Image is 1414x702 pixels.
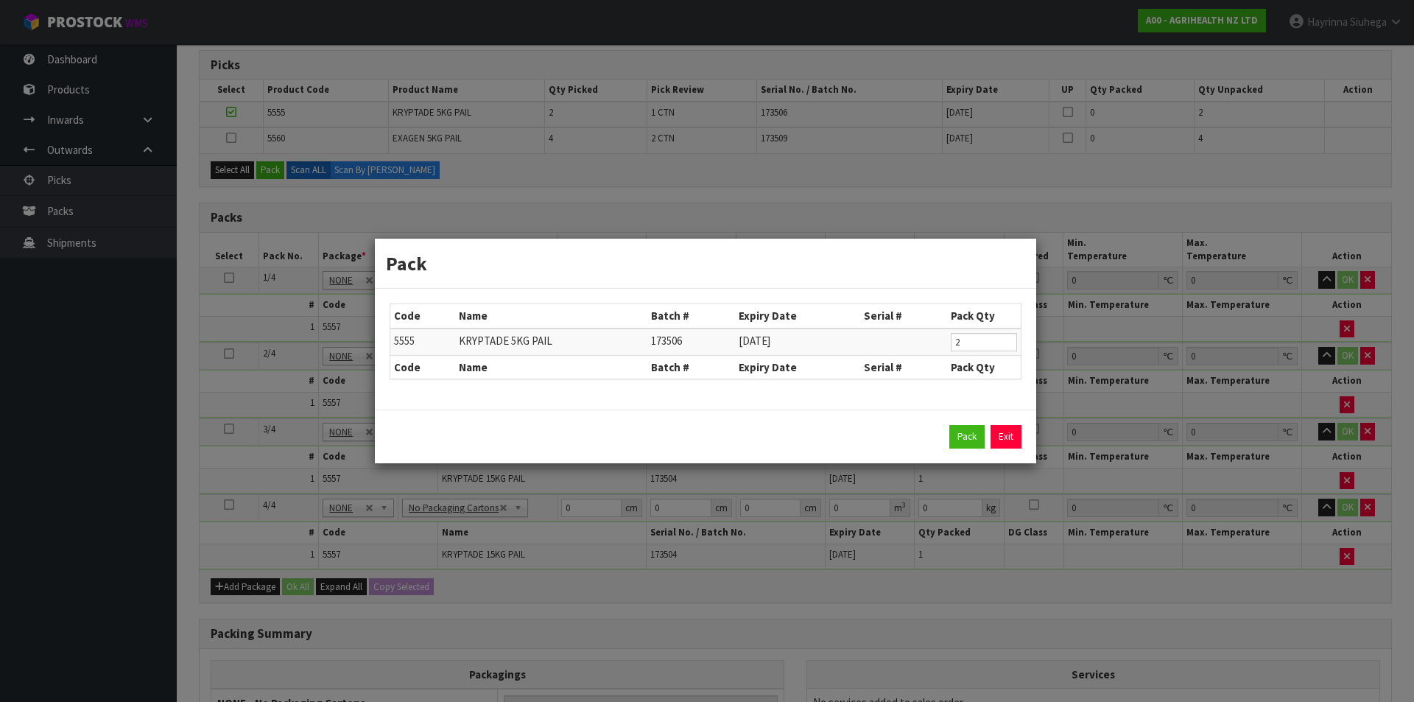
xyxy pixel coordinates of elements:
th: Name [455,355,648,379]
th: Batch # [647,355,734,379]
th: Code [390,355,455,379]
h3: Pack [386,250,1025,277]
th: Serial # [860,355,947,379]
th: Batch # [647,304,734,328]
th: Pack Qty [947,304,1021,328]
th: Code [390,304,455,328]
a: Exit [991,425,1021,449]
th: Expiry Date [735,355,860,379]
th: Pack Qty [947,355,1021,379]
span: 5555 [394,334,415,348]
span: [DATE] [739,334,770,348]
span: 173506 [651,334,682,348]
th: Serial # [860,304,947,328]
th: Name [455,304,648,328]
button: Pack [949,425,985,449]
span: KRYPTADE 5KG PAIL [459,334,552,348]
th: Expiry Date [735,304,860,328]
